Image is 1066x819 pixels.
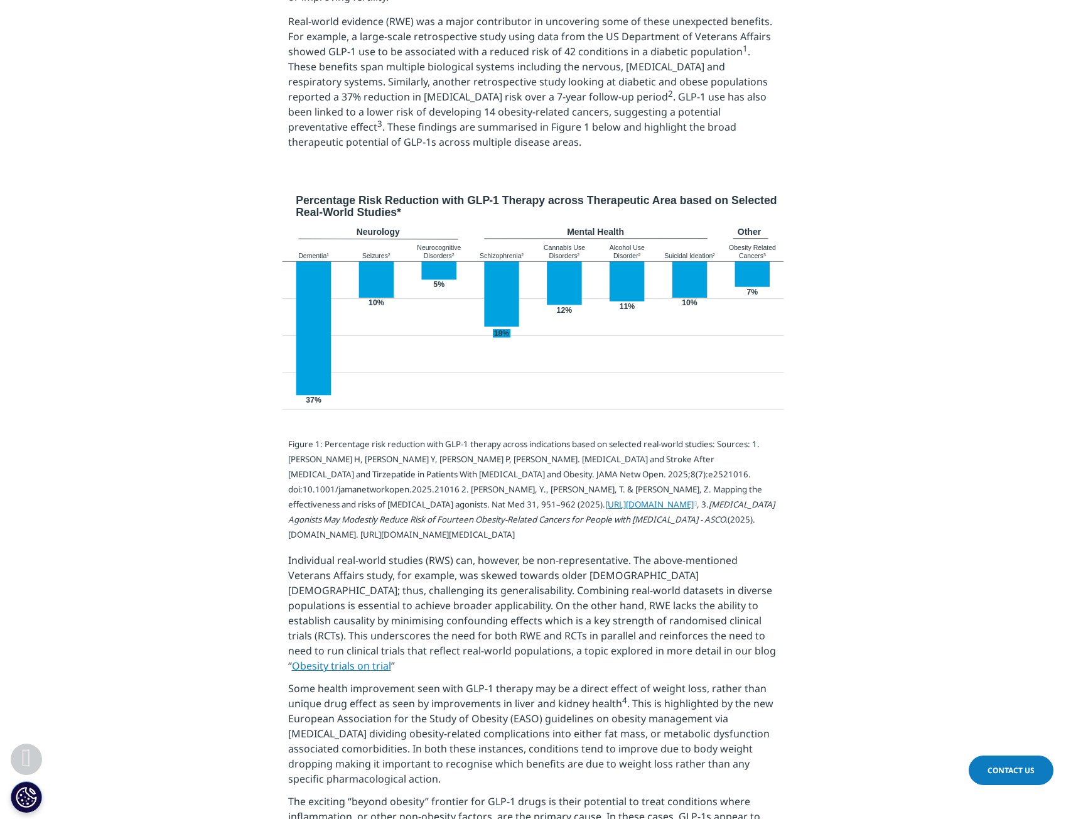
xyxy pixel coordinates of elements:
p: Some health improvement seen with GLP-1 therapy may be a direct effect of weight loss, rather tha... [288,681,778,794]
span: Contact Us [988,765,1035,776]
em: [MEDICAL_DATA] Agonists May Modestly Reduce Risk of Fourteen Obesity-Related Cancers for People w... [288,499,775,525]
a: Obesity trials on trial [292,659,391,673]
sup: 1 [743,43,748,54]
sup: 4 [622,695,627,706]
p: Individual real-world studies (RWS) can, however, be non-representative. The above-mentioned Vete... [288,553,778,681]
sup: Figure 1: Percentage risk reduction with GLP-1 therapy across indications based on selected real-... [288,438,775,540]
button: Cookies Settings [11,781,42,813]
a: Contact Us [969,756,1053,785]
p: Real-world evidence (RWE) was a major contributor in uncovering some of these unexpected benefits... [288,14,778,159]
a: [URL][DOMAIN_NAME] [605,499,697,510]
sup: 3 [377,118,382,129]
sup: 2 [668,88,673,99]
